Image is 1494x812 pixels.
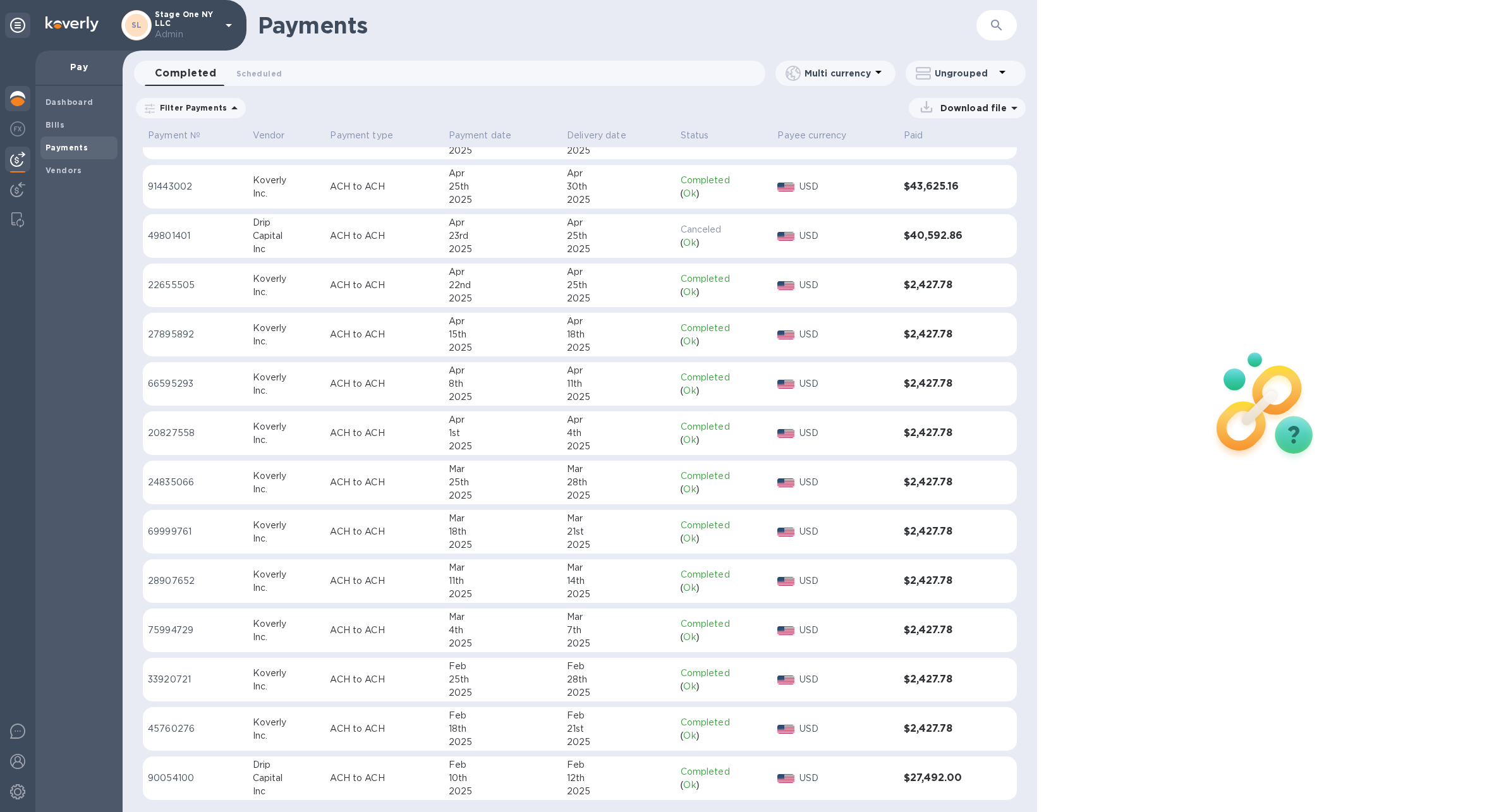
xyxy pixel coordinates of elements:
[46,16,99,32] img: Logo
[46,61,112,73] p: Pay
[567,722,671,736] div: 21st
[683,187,696,200] p: Ok
[683,532,696,545] p: Ok
[148,673,243,686] p: 33920721
[681,335,768,348] div: ( )
[253,286,320,299] div: Inc.
[567,610,671,624] div: Mar
[449,144,557,157] div: 2025
[567,758,671,772] div: Feb
[148,772,243,785] p: 90054100
[253,420,320,433] div: Koverly
[253,470,320,483] div: Koverly
[148,377,243,391] p: 66595293
[155,102,227,113] p: Filter Payments
[777,774,794,783] img: USD
[449,216,557,229] div: Apr
[567,686,671,700] div: 2025
[253,335,320,348] div: Inc.
[253,322,320,335] div: Koverly
[681,371,768,384] p: Completed
[567,709,671,722] div: Feb
[683,680,696,693] p: Ok
[449,574,557,588] div: 11th
[904,129,923,142] p: Paid
[567,736,671,749] div: 2025
[777,129,846,142] p: Payee currency
[904,378,985,390] h3: $2,427.78
[904,129,940,142] span: Paid
[681,236,768,250] div: ( )
[681,779,768,792] div: ( )
[683,729,696,742] p: Ok
[330,328,438,341] p: ACH to ACH
[777,129,863,142] span: Payee currency
[330,673,438,686] p: ACH to ACH
[449,129,528,142] span: Payment date
[46,120,64,130] b: Bills
[777,626,794,635] img: USD
[567,377,671,391] div: 11th
[449,328,557,341] div: 15th
[904,624,985,636] h3: $2,427.78
[449,265,557,279] div: Apr
[904,181,985,193] h3: $43,625.16
[253,532,320,545] div: Inc.
[567,772,671,785] div: 12th
[253,772,320,785] div: Capital
[799,574,894,588] p: USD
[148,574,243,588] p: 28907652
[330,574,438,588] p: ACH to ACH
[681,470,768,483] p: Completed
[681,187,768,200] div: ( )
[449,463,557,476] div: Mar
[567,427,671,440] div: 4th
[567,413,671,427] div: Apr
[253,729,320,742] div: Inc.
[567,637,671,650] div: 2025
[253,785,320,798] div: Inc
[799,722,894,736] p: USD
[330,722,438,736] p: ACH to ACH
[46,143,88,152] b: Payments
[253,174,320,187] div: Koverly
[449,180,557,193] div: 25th
[681,617,768,631] p: Completed
[567,574,671,588] div: 14th
[567,265,671,279] div: Apr
[148,180,243,193] p: 91443002
[330,624,438,637] p: ACH to ACH
[449,364,557,377] div: Apr
[681,223,768,236] p: Canceled
[777,380,794,389] img: USD
[449,660,557,673] div: Feb
[799,229,894,243] p: USD
[777,232,794,241] img: USD
[567,785,671,798] div: 2025
[567,216,671,229] div: Apr
[330,377,438,391] p: ACH to ACH
[449,610,557,624] div: Mar
[681,433,768,447] div: ( )
[935,102,1007,114] p: Download file
[449,476,557,489] div: 25th
[449,279,557,292] div: 22nd
[681,716,768,729] p: Completed
[681,286,768,299] div: ( )
[449,722,557,736] div: 18th
[799,476,894,489] p: USD
[777,281,794,290] img: USD
[567,193,671,207] div: 2025
[681,729,768,742] div: ( )
[253,680,320,693] div: Inc.
[253,758,320,772] div: Drip
[567,243,671,256] div: 2025
[681,420,768,433] p: Completed
[904,772,985,784] h3: $27,492.00
[449,561,557,574] div: Mar
[799,328,894,341] p: USD
[449,391,557,404] div: 2025
[155,10,218,41] p: Stage One NY LLC
[683,286,696,299] p: Ok
[567,129,626,142] p: Delivery date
